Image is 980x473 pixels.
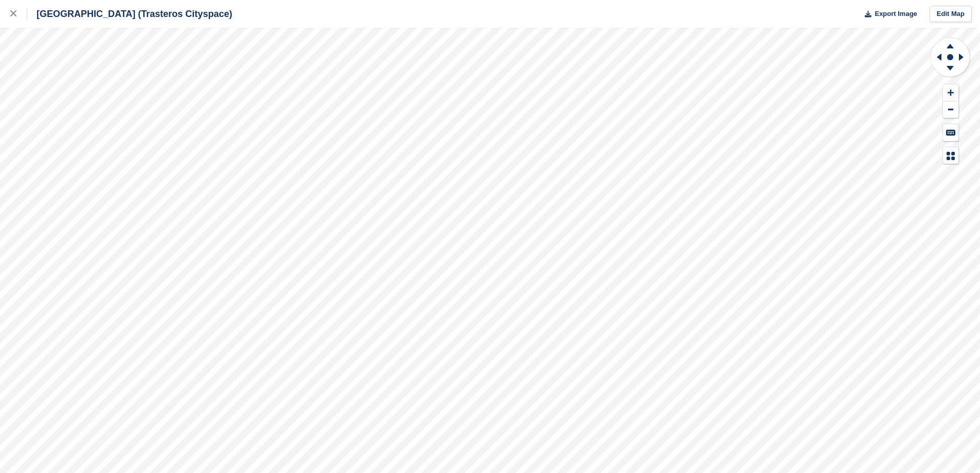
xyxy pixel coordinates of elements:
[943,124,958,141] button: Keyboard Shortcuts
[943,84,958,101] button: Zoom In
[859,6,917,23] button: Export Image
[943,101,958,118] button: Zoom Out
[875,9,917,19] span: Export Image
[943,147,958,164] button: Map Legend
[930,6,972,23] a: Edit Map
[27,8,232,20] div: [GEOGRAPHIC_DATA] (Trasteros Cityspace)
